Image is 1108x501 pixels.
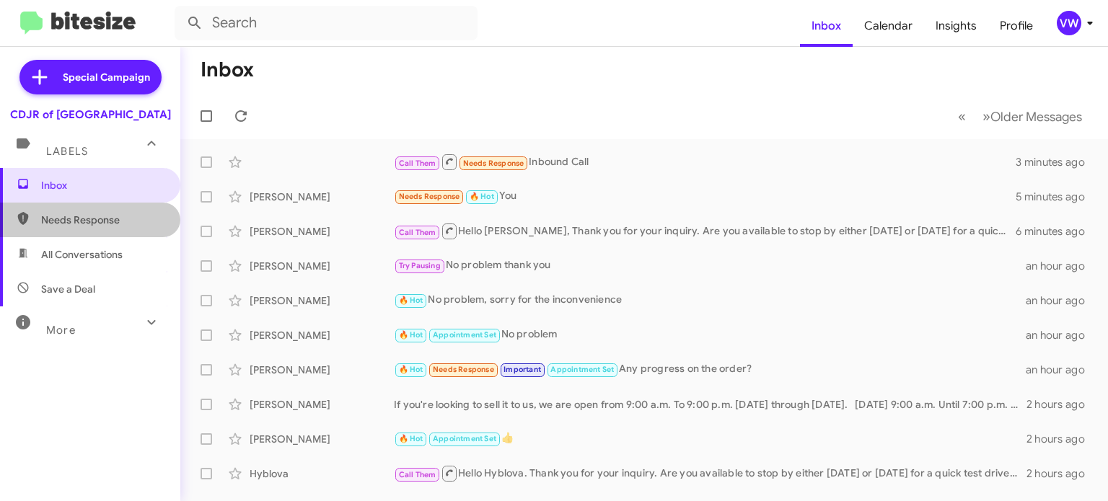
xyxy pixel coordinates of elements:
[250,432,394,446] div: [PERSON_NAME]
[10,107,171,122] div: CDJR of [GEOGRAPHIC_DATA]
[250,259,394,273] div: [PERSON_NAME]
[399,261,441,270] span: Try Pausing
[399,296,423,305] span: 🔥 Hot
[250,363,394,377] div: [PERSON_NAME]
[394,327,1026,343] div: No problem
[433,365,494,374] span: Needs Response
[1026,328,1096,342] div: an hour ago
[394,257,1026,274] div: No problem thank you
[394,222,1016,240] div: Hello [PERSON_NAME], Thank you for your inquiry. Are you available to stop by either [DATE] or [D...
[433,434,496,443] span: Appointment Set
[399,228,436,237] span: Call Them
[1026,432,1096,446] div: 2 hours ago
[1016,224,1096,239] div: 6 minutes ago
[399,192,460,201] span: Needs Response
[175,6,478,40] input: Search
[41,178,164,192] span: Inbox
[399,434,423,443] span: 🔥 Hot
[394,153,1016,171] div: Inbound Call
[853,5,924,47] a: Calendar
[463,159,524,168] span: Needs Response
[250,224,394,239] div: [PERSON_NAME]
[1016,155,1096,169] div: 3 minutes ago
[1026,293,1096,308] div: an hour ago
[470,192,494,201] span: 🔥 Hot
[550,365,614,374] span: Appointment Set
[250,466,394,481] div: Hyblova
[958,107,966,125] span: «
[988,5,1045,47] a: Profile
[250,328,394,342] div: [PERSON_NAME]
[250,190,394,204] div: [PERSON_NAME]
[1026,466,1096,481] div: 2 hours ago
[1057,11,1081,35] div: vw
[1026,259,1096,273] div: an hour ago
[19,60,162,94] a: Special Campaign
[46,145,88,158] span: Labels
[800,5,853,47] a: Inbox
[394,464,1026,482] div: Hello Hyblova. Thank you for your inquiry. Are you available to stop by either [DATE] or [DATE] f...
[394,188,1016,205] div: You
[949,102,975,131] button: Previous
[1026,397,1096,412] div: 2 hours ago
[399,159,436,168] span: Call Them
[990,109,1082,125] span: Older Messages
[201,58,254,81] h1: Inbox
[394,430,1026,447] div: 👍
[1026,363,1096,377] div: an hour ago
[41,282,95,296] span: Save a Deal
[1016,190,1096,204] div: 5 minutes ago
[394,292,1026,309] div: No problem, sorry for the inconvenience
[399,330,423,340] span: 🔥 Hot
[46,324,76,337] span: More
[433,330,496,340] span: Appointment Set
[1045,11,1092,35] button: vw
[41,213,164,227] span: Needs Response
[504,365,541,374] span: Important
[63,70,150,84] span: Special Campaign
[250,397,394,412] div: [PERSON_NAME]
[394,361,1026,378] div: Any progress on the order?
[924,5,988,47] a: Insights
[394,397,1026,412] div: If you're looking to sell it to us, we are open from 9:00 a.m. To 9:00 p.m. [DATE] through [DATE]...
[950,102,1091,131] nav: Page navigation example
[250,293,394,308] div: [PERSON_NAME]
[974,102,1091,131] button: Next
[399,365,423,374] span: 🔥 Hot
[982,107,990,125] span: »
[399,470,436,479] span: Call Them
[41,247,123,262] span: All Conversations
